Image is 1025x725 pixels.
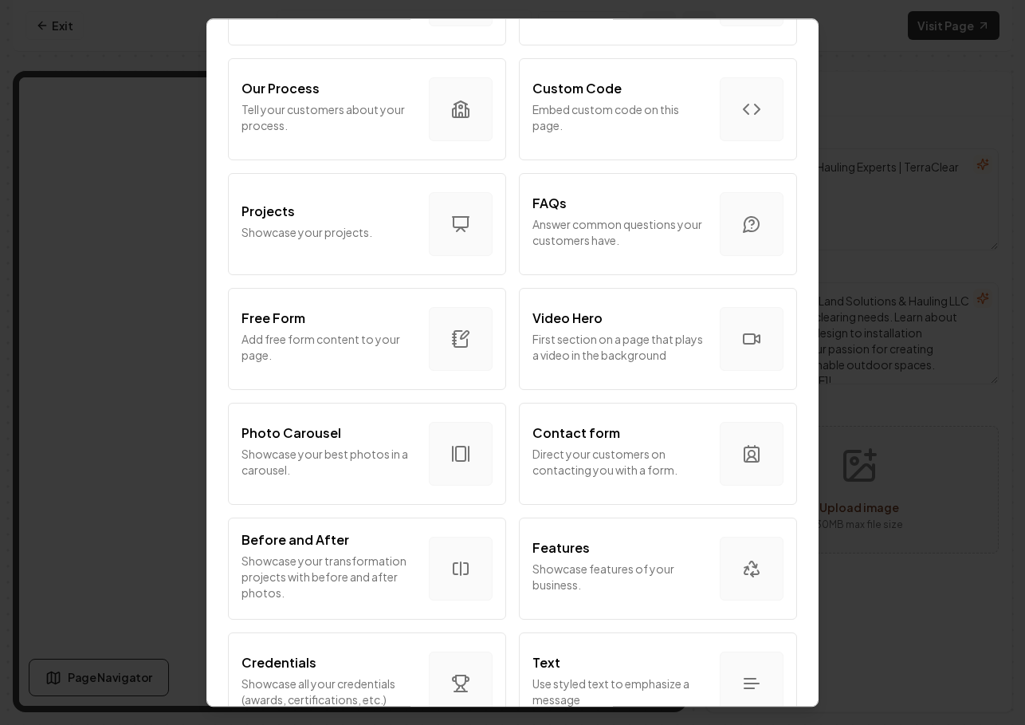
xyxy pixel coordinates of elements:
[519,288,797,390] button: Video HeroFirst section on a page that plays a video in the background
[532,101,707,133] p: Embed custom code on this page.
[532,216,707,248] p: Answer common questions your customers have.
[519,58,797,160] button: Custom CodeEmbed custom code on this page.
[532,79,622,98] p: Custom Code
[532,309,603,328] p: Video Hero
[242,101,416,133] p: Tell your customers about your process.
[228,518,506,620] button: Before and AfterShowcase your transformation projects with before and after photos.
[242,530,349,550] p: Before and After
[242,309,305,328] p: Free Form
[242,224,416,240] p: Showcase your projects.
[228,288,506,390] button: Free FormAdd free form content to your page.
[242,676,416,707] p: Showcase all your credentials (awards, certifications, etc.)
[532,676,707,707] p: Use styled text to emphasize a message
[242,446,416,478] p: Showcase your best photos in a carousel.
[228,173,506,275] button: ProjectsShowcase your projects.
[242,653,316,672] p: Credentials
[519,403,797,505] button: Contact formDirect your customers on contacting you with a form.
[519,173,797,275] button: FAQsAnswer common questions your customers have.
[228,58,506,160] button: Our ProcessTell your customers about your process.
[532,424,620,443] p: Contact form
[242,331,416,363] p: Add free form content to your page.
[242,202,295,221] p: Projects
[242,553,416,601] p: Showcase your transformation projects with before and after photos.
[532,446,707,478] p: Direct your customers on contacting you with a form.
[532,538,590,558] p: Features
[228,403,506,505] button: Photo CarouselShowcase your best photos in a carousel.
[532,561,707,593] p: Showcase features of your business.
[242,79,320,98] p: Our Process
[242,424,341,443] p: Photo Carousel
[532,194,567,213] p: FAQs
[532,653,560,672] p: Text
[532,331,707,363] p: First section on a page that plays a video in the background
[519,518,797,620] button: FeaturesShowcase features of your business.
